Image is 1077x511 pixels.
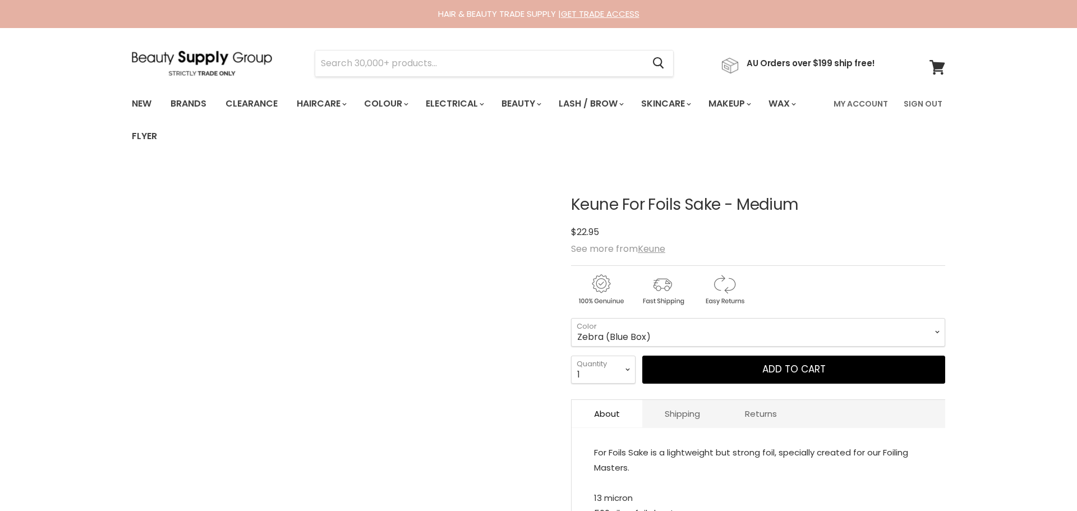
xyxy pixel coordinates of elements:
a: GET TRADE ACCESS [561,8,639,20]
ul: Main menu [123,88,827,153]
select: Quantity [571,356,636,384]
iframe: Gorgias live chat messenger [1021,458,1066,500]
a: New [123,92,160,116]
span: 13 micron [594,492,633,504]
a: Keune [638,242,665,255]
img: shipping.gif [633,273,692,307]
form: Product [315,50,674,77]
img: returns.gif [694,273,754,307]
button: Search [643,50,673,76]
a: Shipping [642,400,722,427]
span: See more from [571,242,665,255]
span: $22.95 [571,225,599,238]
div: HAIR & BEAUTY TRADE SUPPLY | [118,8,959,20]
a: Flyer [123,125,165,148]
a: Clearance [217,92,286,116]
button: Add to cart [642,356,945,384]
a: Returns [722,400,799,427]
nav: Main [118,88,959,153]
a: Skincare [633,92,698,116]
a: Sign Out [897,92,949,116]
span: Add to cart [762,362,826,376]
a: Beauty [493,92,548,116]
span: For Foils Sake is a lightweight but strong foil, specially created for our Foiling Masters. [594,446,908,473]
a: Makeup [700,92,758,116]
a: About [572,400,642,427]
a: Wax [760,92,803,116]
a: Brands [162,92,215,116]
a: Colour [356,92,415,116]
a: Lash / Brow [550,92,630,116]
a: Electrical [417,92,491,116]
a: My Account [827,92,895,116]
a: Haircare [288,92,353,116]
input: Search [315,50,643,76]
h1: Keune For Foils Sake - Medium [571,196,945,214]
img: genuine.gif [571,273,630,307]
